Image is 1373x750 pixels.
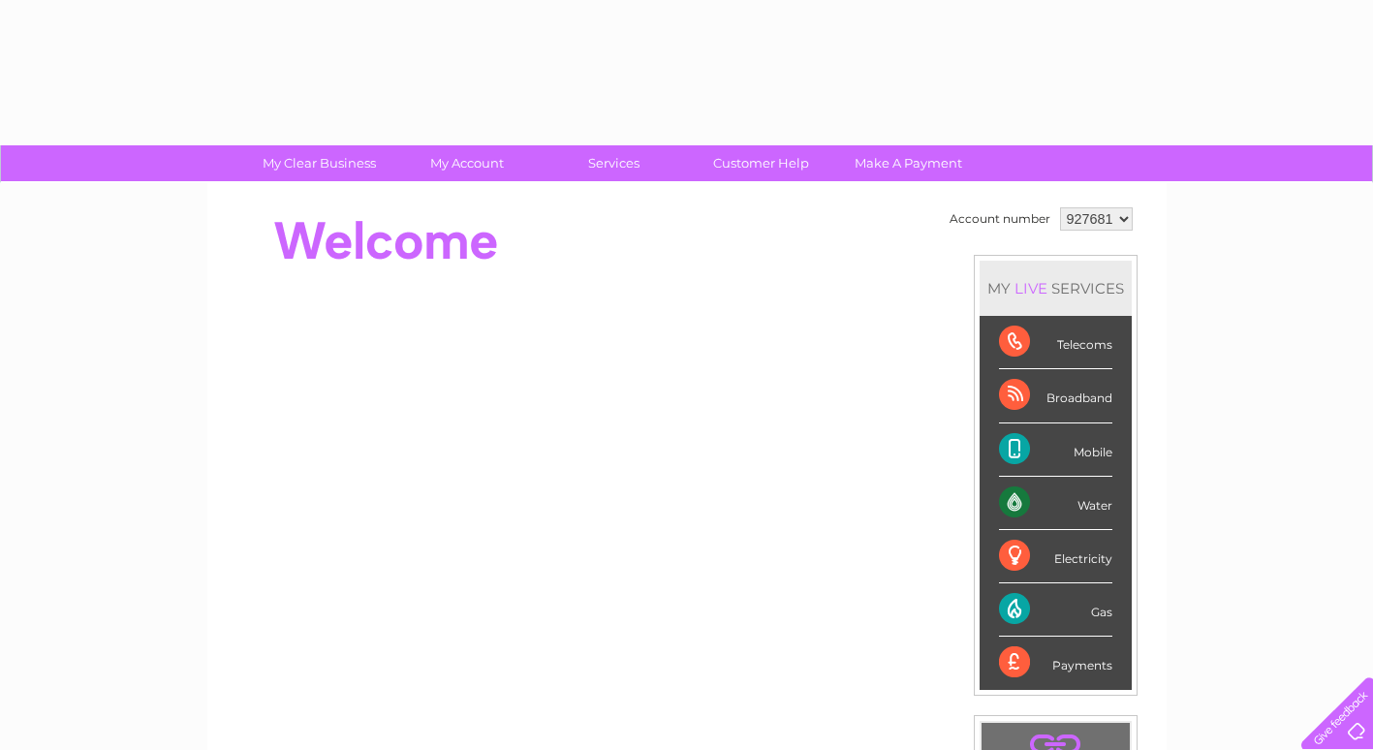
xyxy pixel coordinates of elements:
[1011,279,1051,297] div: LIVE
[945,203,1055,235] td: Account number
[828,145,988,181] a: Make A Payment
[999,369,1112,422] div: Broadband
[999,477,1112,530] div: Water
[999,583,1112,637] div: Gas
[980,261,1132,316] div: MY SERVICES
[387,145,546,181] a: My Account
[999,316,1112,369] div: Telecoms
[999,530,1112,583] div: Electricity
[534,145,694,181] a: Services
[239,145,399,181] a: My Clear Business
[999,423,1112,477] div: Mobile
[999,637,1112,689] div: Payments
[681,145,841,181] a: Customer Help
